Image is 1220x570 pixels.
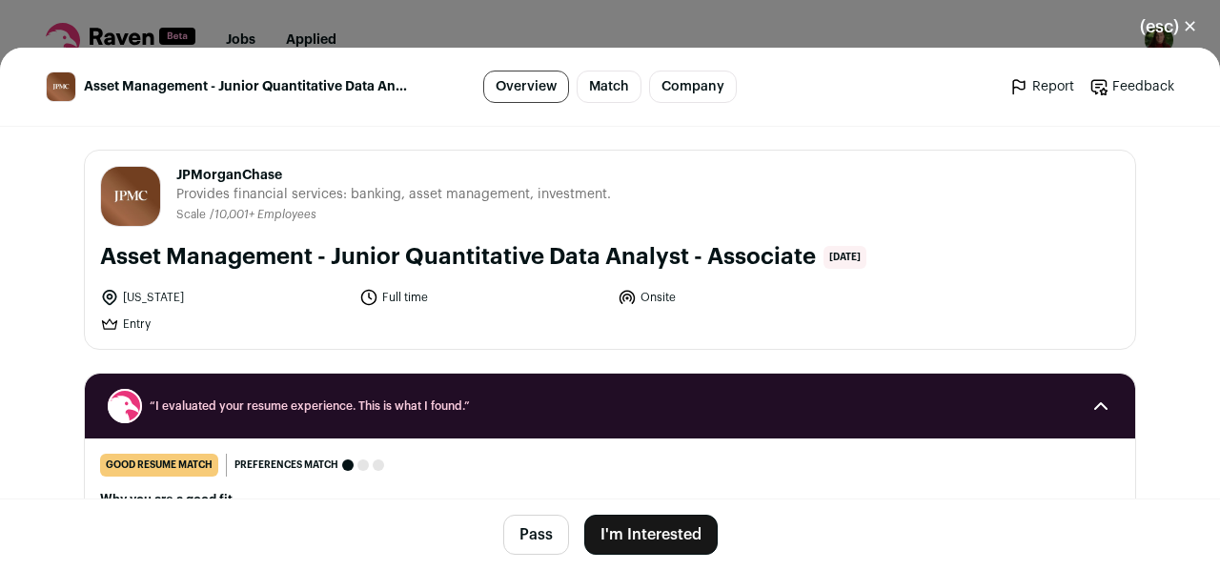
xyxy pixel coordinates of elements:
a: Feedback [1089,77,1174,96]
li: Scale [176,208,210,222]
img: dbf1e915ae85f37df3404b4c05d486a3b29b5bae2d38654172e6aa14fae6c07c.jpg [101,167,160,226]
button: Close modal [1117,6,1220,48]
span: “I evaluated your resume experience. This is what I found.” [150,398,1070,414]
a: Report [1009,77,1074,96]
button: I'm Interested [584,515,718,555]
li: / [210,208,316,222]
li: Entry [100,315,348,334]
span: [DATE] [823,246,866,269]
a: Overview [483,71,569,103]
span: Asset Management - Junior Quantitative Data Analyst - Associate [84,77,412,96]
a: Company [649,71,737,103]
h1: Asset Management - Junior Quantitative Data Analyst - Associate [100,242,816,273]
h2: Why you are a good fit [100,492,1120,507]
span: 10,001+ Employees [214,209,316,220]
a: Match [577,71,641,103]
img: dbf1e915ae85f37df3404b4c05d486a3b29b5bae2d38654172e6aa14fae6c07c.jpg [47,72,75,101]
div: good resume match [100,454,218,477]
span: Provides financial services: banking, asset management, investment. [176,185,611,204]
li: [US_STATE] [100,288,348,307]
button: Pass [503,515,569,555]
li: Onsite [618,288,865,307]
span: Preferences match [234,456,338,475]
span: JPMorganChase [176,166,611,185]
li: Full time [359,288,607,307]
